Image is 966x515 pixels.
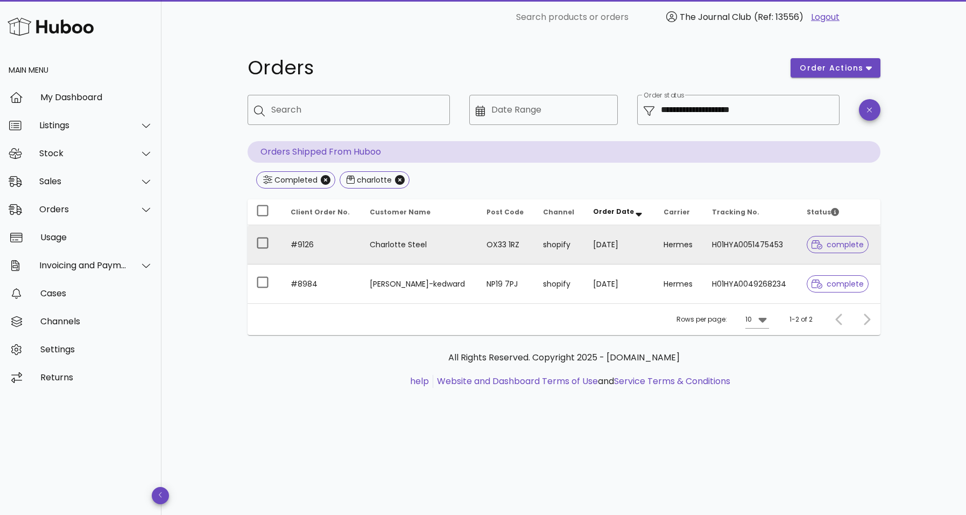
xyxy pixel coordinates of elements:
[248,141,880,163] p: Orders Shipped From Huboo
[703,199,799,225] th: Tracking No.
[799,62,864,74] span: order actions
[370,207,431,217] span: Customer Name
[584,199,655,225] th: Order Date: Sorted descending. Activate to remove sorting.
[282,225,361,265] td: #9126
[39,260,127,270] div: Invoicing and Payments
[614,375,730,387] a: Service Terms & Conditions
[272,175,318,185] div: Completed
[703,225,799,265] td: H01HYA0051475453
[361,265,478,303] td: [PERSON_NAME]-kedward
[282,265,361,303] td: #8984
[534,225,584,265] td: shopify
[798,199,880,225] th: Status
[644,92,684,100] label: Order status
[680,11,751,23] span: The Journal Club
[248,58,778,78] h1: Orders
[712,207,759,217] span: Tracking No.
[543,207,574,217] span: Channel
[39,204,127,214] div: Orders
[256,351,872,364] p: All Rights Reserved. Copyright 2025 - [DOMAIN_NAME]
[321,175,330,185] button: Close
[534,199,584,225] th: Channel
[478,225,534,265] td: OX33 1RZ
[655,199,703,225] th: Carrier
[789,315,813,324] div: 1-2 of 2
[584,225,655,265] td: [DATE]
[433,375,730,388] li: and
[812,241,864,248] span: complete
[40,92,153,102] div: My Dashboard
[40,288,153,298] div: Cases
[40,316,153,326] div: Channels
[664,207,690,217] span: Carrier
[703,265,799,303] td: H01HYA0049268234
[291,207,350,217] span: Client Order No.
[282,199,361,225] th: Client Order No.
[807,207,839,217] span: Status
[486,207,524,217] span: Post Code
[811,11,840,24] a: Logout
[410,375,429,387] a: help
[791,58,880,78] button: order actions
[745,311,769,328] div: 10Rows per page:
[437,375,598,387] a: Website and Dashboard Terms of Use
[478,199,534,225] th: Post Code
[39,148,127,158] div: Stock
[40,344,153,354] div: Settings
[534,265,584,303] td: shopify
[584,265,655,303] td: [DATE]
[355,175,392,185] div: charlotte
[39,120,127,130] div: Listings
[676,304,769,335] div: Rows per page:
[745,315,752,324] div: 10
[8,15,94,38] img: Huboo Logo
[361,225,478,265] td: Charlotte Steel
[40,372,153,382] div: Returns
[593,207,634,216] span: Order Date
[39,176,127,186] div: Sales
[655,225,703,265] td: Hermes
[478,265,534,303] td: NP19 7PJ
[361,199,478,225] th: Customer Name
[812,280,864,288] span: complete
[655,265,703,303] td: Hermes
[395,175,405,185] button: Close
[754,11,803,23] span: (Ref: 13556)
[40,232,153,242] div: Usage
